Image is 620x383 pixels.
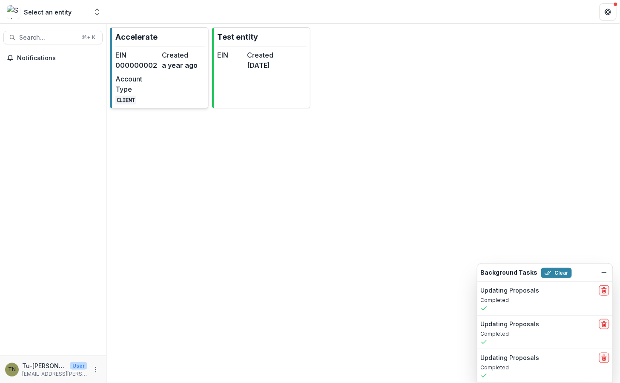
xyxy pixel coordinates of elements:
dt: Created [247,50,274,60]
p: Completed [481,296,609,304]
a: AccelerateEIN000000002Createda year agoAccount TypeCLIENT [110,27,209,108]
img: Select an entity [7,5,20,19]
h2: Updating Proposals [481,354,540,362]
p: [EMAIL_ADDRESS][PERSON_NAME][DOMAIN_NAME] [22,370,87,378]
button: Search... [3,31,103,44]
button: Get Help [600,3,617,20]
p: Test entity [218,31,258,43]
p: Tu-[PERSON_NAME] [22,361,66,370]
a: Test entityEINCreated[DATE] [212,27,311,108]
div: Tu-Quyen Nguyen [8,367,16,372]
button: Clear [541,268,572,278]
h2: Background Tasks [481,269,538,276]
p: Completed [481,330,609,338]
dt: EIN [218,50,244,60]
button: Dismiss [599,267,609,278]
h2: Updating Proposals [481,287,540,294]
div: ⌘ + K [80,33,97,42]
code: CLIENT [115,96,136,104]
dt: EIN [115,50,158,60]
dd: [DATE] [247,60,274,70]
span: Search... [19,34,77,41]
dd: 000000002 [115,60,158,70]
button: Notifications [3,51,103,65]
dt: Account Type [115,74,158,94]
button: delete [599,353,609,363]
button: Open entity switcher [91,3,103,20]
p: Accelerate [115,31,158,43]
dt: Created [162,50,205,60]
h2: Updating Proposals [481,321,540,328]
span: Notifications [17,55,99,62]
button: delete [599,319,609,329]
button: More [91,365,101,375]
p: Completed [481,364,609,371]
button: delete [599,285,609,296]
p: User [70,362,87,370]
div: Select an entity [24,8,72,17]
dd: a year ago [162,60,205,70]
